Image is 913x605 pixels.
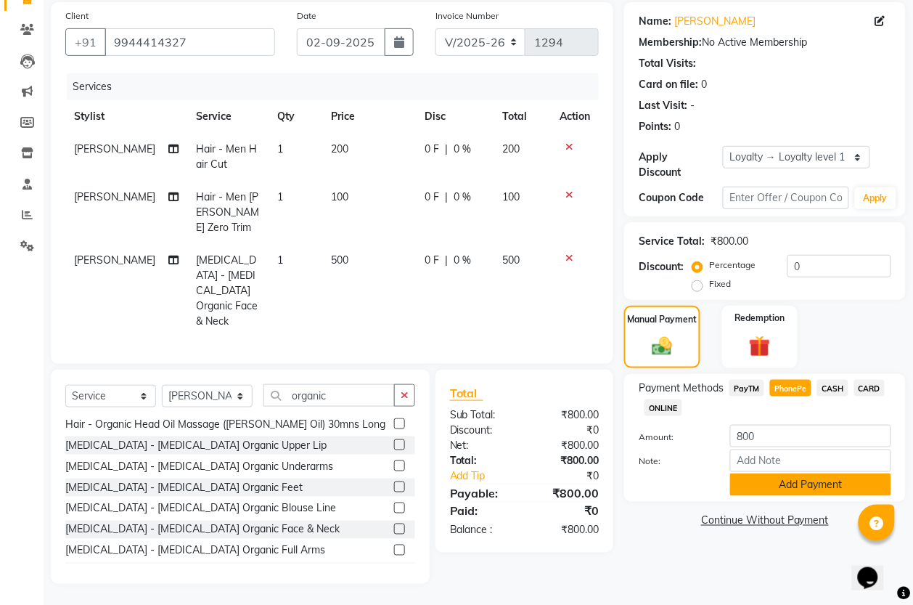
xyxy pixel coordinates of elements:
[65,9,89,23] label: Client
[439,407,525,423] div: Sub Total:
[416,100,494,133] th: Disc
[494,100,551,133] th: Total
[639,14,671,29] div: Name:
[742,333,777,360] img: _gift.svg
[65,459,333,474] div: [MEDICAL_DATA] - [MEDICAL_DATA] Organic Underarms
[445,190,448,205] span: |
[454,142,471,157] span: 0 %
[709,259,756,272] label: Percentage
[628,431,719,444] label: Amount:
[639,381,724,396] span: Payment Methods
[628,455,719,468] label: Note:
[639,77,698,92] div: Card on file:
[65,501,336,516] div: [MEDICAL_DATA] - [MEDICAL_DATA] Organic Blouse Line
[539,468,610,484] div: ₹0
[639,35,702,50] div: Membership:
[734,312,785,325] label: Redemption
[701,77,707,92] div: 0
[439,438,525,453] div: Net:
[639,56,696,71] div: Total Visits:
[439,523,525,538] div: Balance :
[502,190,520,203] span: 100
[439,484,525,502] div: Payable:
[439,468,539,484] a: Add Tip
[74,190,155,203] span: [PERSON_NAME]
[445,253,448,268] span: |
[674,119,680,134] div: 0
[639,35,891,50] div: No Active Membership
[551,100,599,133] th: Action
[639,259,684,275] div: Discount:
[729,380,764,397] span: PayTM
[196,142,257,171] span: Hair - Men Hair Cut
[439,503,525,520] div: Paid:
[454,253,471,268] span: 0 %
[263,384,395,407] input: Search or Scan
[525,503,610,520] div: ₹0
[639,190,723,206] div: Coupon Code
[331,142,348,155] span: 200
[67,73,610,100] div: Services
[730,474,891,496] button: Add Payment
[639,234,705,249] div: Service Total:
[277,190,283,203] span: 1
[425,253,439,268] span: 0 F
[709,277,731,291] label: Fixed
[644,399,682,416] span: ONLINE
[322,100,416,133] th: Price
[639,150,723,180] div: Apply Discount
[454,190,471,205] span: 0 %
[65,522,340,537] div: [MEDICAL_DATA] - [MEDICAL_DATA] Organic Face & Neck
[65,480,303,495] div: [MEDICAL_DATA] - [MEDICAL_DATA] Organic Feet
[269,100,322,133] th: Qty
[450,386,483,401] span: Total
[439,453,525,468] div: Total:
[525,484,610,502] div: ₹800.00
[770,380,811,397] span: PhonePe
[627,513,903,529] a: Continue Without Payment
[439,423,525,438] div: Discount:
[711,234,748,249] div: ₹800.00
[196,190,259,234] span: Hair - Men [PERSON_NAME] Zero Trim
[65,543,325,559] div: [MEDICAL_DATA] - [MEDICAL_DATA] Organic Full Arms
[331,190,348,203] span: 100
[277,142,283,155] span: 1
[730,450,891,472] input: Add Note
[187,100,269,133] th: Service
[425,142,439,157] span: 0 F
[674,14,756,29] a: [PERSON_NAME]
[502,142,520,155] span: 200
[690,98,695,113] div: -
[525,453,610,468] div: ₹800.00
[852,547,898,590] iframe: chat widget
[646,335,679,358] img: _cash.svg
[639,98,687,113] div: Last Visit:
[817,380,848,397] span: CASH
[297,9,316,23] label: Date
[65,28,106,56] button: +91
[445,142,448,157] span: |
[628,313,697,326] label: Manual Payment
[525,523,610,538] div: ₹800.00
[277,253,283,267] span: 1
[525,407,610,423] div: ₹800.00
[196,253,258,328] span: [MEDICAL_DATA] - [MEDICAL_DATA] Organic Face & Neck
[723,187,849,209] input: Enter Offer / Coupon Code
[65,417,385,432] div: Hair - Organic Head Oil Massage ([PERSON_NAME] Oil) 30mns Long
[854,380,885,397] span: CARD
[525,438,610,453] div: ₹800.00
[65,100,187,133] th: Stylist
[639,119,671,134] div: Points:
[331,253,348,267] span: 500
[435,9,499,23] label: Invoice Number
[105,28,275,56] input: Search by Name/Mobile/Email/Code
[502,253,520,267] span: 500
[425,190,439,205] span: 0 F
[730,425,891,447] input: Amount
[65,438,327,453] div: [MEDICAL_DATA] - [MEDICAL_DATA] Organic Upper Lip
[855,187,896,209] button: Apply
[525,423,610,438] div: ₹0
[74,253,155,267] span: [PERSON_NAME]
[74,142,155,155] span: [PERSON_NAME]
